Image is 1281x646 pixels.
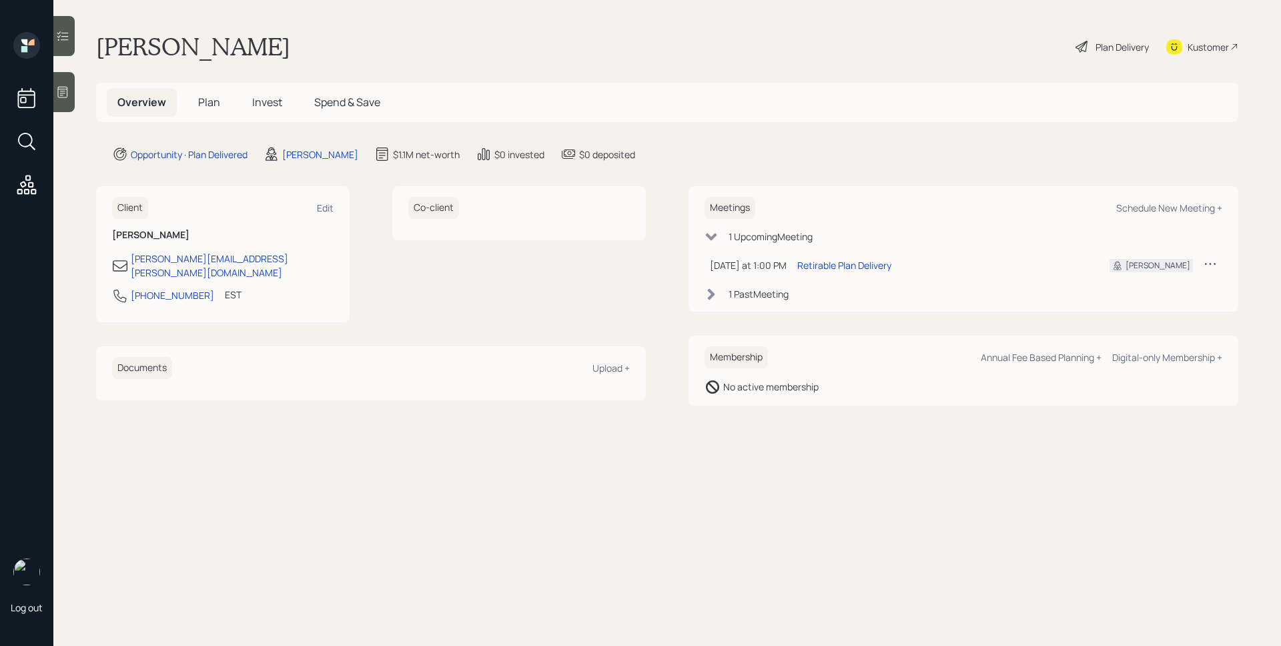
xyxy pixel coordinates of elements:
div: 1 Past Meeting [729,287,789,301]
h6: Client [112,197,148,219]
div: $0 invested [494,147,544,161]
div: No active membership [723,380,819,394]
div: [PERSON_NAME] [282,147,358,161]
span: Spend & Save [314,95,380,109]
div: [DATE] at 1:00 PM [710,258,787,272]
div: Log out [11,601,43,614]
h6: Co-client [408,197,459,219]
div: Digital-only Membership + [1112,351,1222,364]
div: [PERSON_NAME][EMAIL_ADDRESS][PERSON_NAME][DOMAIN_NAME] [131,252,334,280]
h1: [PERSON_NAME] [96,32,290,61]
div: [PERSON_NAME] [1126,260,1190,272]
span: Plan [198,95,220,109]
span: Overview [117,95,166,109]
div: Schedule New Meeting + [1116,202,1222,214]
div: $0 deposited [579,147,635,161]
div: Retirable Plan Delivery [797,258,891,272]
h6: Documents [112,357,172,379]
div: 1 Upcoming Meeting [729,230,813,244]
div: Edit [317,202,334,214]
div: Kustomer [1188,40,1229,54]
div: $1.1M net-worth [393,147,460,161]
div: [PHONE_NUMBER] [131,288,214,302]
div: Upload + [592,362,630,374]
img: james-distasi-headshot.png [13,559,40,585]
div: Opportunity · Plan Delivered [131,147,248,161]
span: Invest [252,95,282,109]
h6: Meetings [705,197,755,219]
div: Plan Delivery [1096,40,1149,54]
h6: [PERSON_NAME] [112,230,334,241]
div: EST [225,288,242,302]
div: Annual Fee Based Planning + [981,351,1102,364]
h6: Membership [705,346,768,368]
